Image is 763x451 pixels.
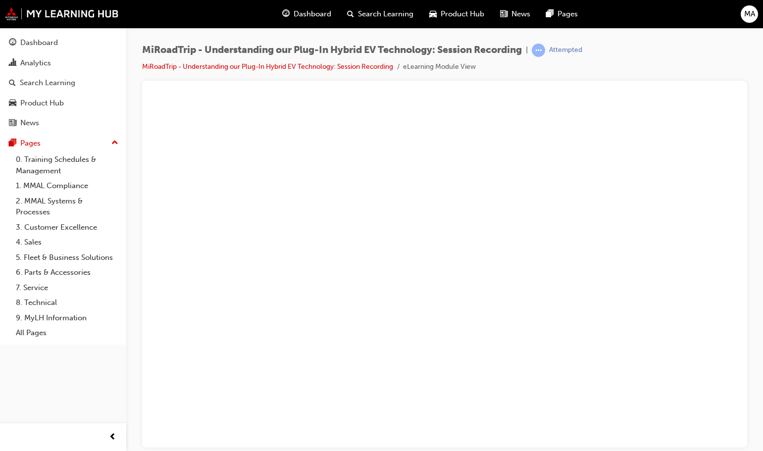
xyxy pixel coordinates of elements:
span: MiRoadTrip - Understanding our Plug-In Hybrid EV Technology: Session Recording [142,45,522,56]
a: car-iconProduct Hub [421,4,492,24]
button: Pages [4,134,122,152]
a: Dashboard [4,34,122,52]
div: Search Learning [20,77,75,89]
a: 0. Training Schedules & Management [12,152,122,178]
span: | [526,45,528,56]
a: Analytics [4,54,122,72]
div: News [20,117,39,129]
span: pages-icon [9,139,16,148]
span: MA [744,8,755,20]
span: up-icon [111,137,118,150]
span: search-icon [347,8,354,20]
a: 3. Customer Excellence [12,220,122,235]
span: car-icon [429,8,437,20]
div: Attempted [549,46,582,55]
div: Pages [20,138,41,149]
a: guage-iconDashboard [274,4,339,24]
span: pages-icon [546,8,554,20]
a: All Pages [12,325,122,341]
span: prev-icon [109,431,116,444]
img: mmal [5,7,119,20]
span: news-icon [9,119,16,128]
span: Dashboard [294,8,331,20]
a: 2. MMAL Systems & Processes [12,194,122,220]
a: search-iconSearch Learning [339,4,421,24]
a: MiRoadTrip - Understanding our Plug-In Hybrid EV Technology: Session Recording [142,62,393,71]
a: pages-iconPages [538,4,586,24]
a: 4. Sales [12,235,122,250]
a: news-iconNews [492,4,538,24]
span: search-icon [9,79,16,88]
a: 1. MMAL Compliance [12,178,122,194]
a: Product Hub [4,94,122,112]
div: Product Hub [20,98,64,109]
span: Product Hub [441,8,484,20]
div: Dashboard [20,37,58,49]
span: Pages [558,8,578,20]
span: guage-icon [9,39,16,48]
span: Search Learning [358,8,413,20]
button: MA [741,5,758,23]
a: 6. Parts & Accessories [12,265,122,280]
span: chart-icon [9,59,16,68]
button: DashboardAnalyticsSearch LearningProduct HubNews [4,32,122,134]
span: learningRecordVerb_ATTEMPT-icon [532,44,545,57]
a: 7. Service [12,280,122,296]
li: eLearning Module View [403,61,476,73]
div: Analytics [20,57,51,69]
span: guage-icon [282,8,290,20]
span: news-icon [500,8,508,20]
a: 9. MyLH Information [12,310,122,326]
span: News [511,8,530,20]
a: 5. Fleet & Business Solutions [12,250,122,265]
a: 8. Technical [12,295,122,310]
a: News [4,114,122,132]
span: car-icon [9,99,16,108]
a: Search Learning [4,74,122,92]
